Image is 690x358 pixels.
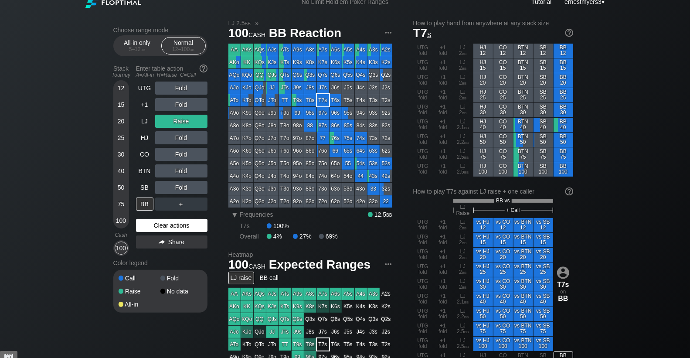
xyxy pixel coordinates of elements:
[493,73,513,88] div: CO 20
[241,183,253,195] div: K3o
[554,162,573,177] div: BB 100
[513,147,533,162] div: BTN 75
[155,98,207,111] div: Fold
[279,183,291,195] div: T3o
[115,198,128,211] div: 75
[115,214,128,227] div: 100
[534,147,553,162] div: SB 75
[367,170,380,182] div: 43s
[136,61,207,82] div: Enter table action
[355,56,367,68] div: K4s
[160,288,202,294] div: No data
[413,26,432,40] span: T7
[534,73,553,88] div: SB 20
[227,19,252,27] span: LJ 2.5
[534,162,553,177] div: SB 100
[513,73,533,88] div: BTN 20
[513,162,533,177] div: BTN 100
[554,73,573,88] div: BB 20
[254,69,266,81] div: QQ
[493,133,513,147] div: CO 50
[155,181,207,194] div: Fold
[384,28,393,38] img: ellipsis.fd386fe8.svg
[380,69,392,81] div: Q2s
[513,58,533,73] div: BTN 15
[266,94,279,106] div: JTo
[304,157,316,170] div: 85o
[317,94,329,106] div: T7s
[279,145,291,157] div: T6o
[473,162,493,177] div: HJ 100
[304,119,316,132] div: 88
[453,44,473,58] div: LJ 2
[342,56,354,68] div: K5s
[228,157,241,170] div: A5o
[241,132,253,144] div: K7o
[462,95,467,101] span: bb
[228,145,241,157] div: A6o
[115,164,128,177] div: 40
[245,20,251,27] span: bb
[254,56,266,68] div: KQs
[330,44,342,56] div: A6s
[453,118,473,132] div: LJ 2.1
[266,132,279,144] div: J7o
[241,82,253,94] div: KJo
[254,107,266,119] div: Q9o
[266,119,279,132] div: J8o
[453,103,473,117] div: LJ 2
[268,27,343,41] span: BB Reaction
[464,139,469,145] span: bb
[266,157,279,170] div: J5o
[155,115,207,128] div: Raise
[330,119,342,132] div: 86s
[279,82,291,94] div: JTs
[241,44,253,56] div: AKs
[304,145,316,157] div: 86o
[292,69,304,81] div: Q9s
[513,118,533,132] div: BTN 40
[141,46,146,52] span: bb
[413,73,433,88] div: UTG fold
[330,107,342,119] div: 96s
[279,157,291,170] div: T5o
[266,82,279,94] div: JJ
[317,69,329,81] div: Q7s
[155,82,207,95] div: Fold
[266,107,279,119] div: J9o
[355,44,367,56] div: A4s
[367,44,380,56] div: A3s
[493,103,513,117] div: CO 30
[433,147,453,162] div: +1 fold
[266,170,279,182] div: J4o
[413,103,433,117] div: UTG fold
[367,183,380,195] div: 33
[317,170,329,182] div: 74o
[317,44,329,56] div: A7s
[304,94,316,106] div: T8s
[115,148,128,161] div: 30
[433,133,453,147] div: +1 fold
[241,94,253,106] div: KTo
[355,132,367,144] div: 74s
[564,187,574,196] img: help.32db89a4.svg
[413,162,433,177] div: UTG fold
[462,109,467,116] span: bb
[330,94,342,106] div: T6s
[254,94,266,106] div: QTo
[367,145,380,157] div: 63s
[241,56,253,68] div: KK
[554,58,573,73] div: BB 15
[453,88,473,102] div: LJ 2
[473,118,493,132] div: HJ 40
[473,73,493,88] div: HJ 20
[317,183,329,195] div: 73o
[115,98,128,111] div: 15
[115,82,128,95] div: 12
[342,170,354,182] div: 54o
[534,58,553,73] div: SB 15
[292,183,304,195] div: 93o
[462,65,467,71] span: bb
[413,147,433,162] div: UTG fold
[413,20,573,27] h2: How to play hand from anywhere at any stack size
